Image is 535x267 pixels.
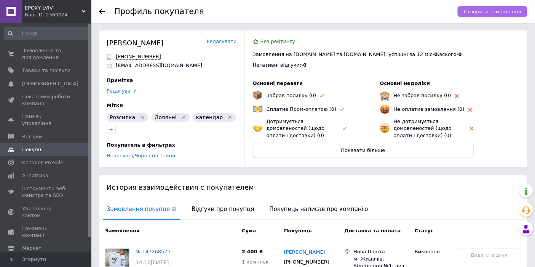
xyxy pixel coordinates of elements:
[415,228,434,233] span: Статус
[468,108,472,112] img: rating-tag-type
[434,51,438,57] span: 0
[303,62,307,68] span: 0
[253,51,462,57] span: Замовлення на [DOMAIN_NAME] та [DOMAIN_NAME]: успішні за 12 міс - , всього -
[320,94,324,98] img: rating-tag-type
[470,127,474,131] img: rating-tag-type
[253,91,262,100] img: emoji
[22,185,70,199] span: Інструменти веб-майстра та SEO
[380,104,390,114] img: emoji
[155,114,177,120] span: Лояльні
[455,94,459,98] img: rating-tag-type
[99,8,105,14] div: Повернутися назад
[136,259,169,265] span: 14:12[DATE]
[105,228,139,233] span: Замовлення
[107,77,133,83] span: Примітка
[103,200,180,219] span: Замовлення покупця
[283,257,331,267] div: [PHONE_NUMBER]
[458,6,527,17] button: Створити замовлення
[107,142,235,149] div: Покупатель в фильтрах
[380,91,390,101] img: emoji
[181,114,187,120] svg: Видалити мітку
[266,200,372,219] span: Покупець написав про компанію
[253,80,303,86] span: Основні переваги
[4,27,90,40] input: Пошук
[22,93,70,107] span: Показники роботи компанії
[22,205,70,219] span: Управління сайтом
[107,102,123,108] span: Мітки
[22,245,42,252] span: Маркет
[343,127,347,130] img: rating-tag-type
[114,7,204,16] h1: Профиль покупателя
[22,225,70,239] span: Гаманець компанії
[267,93,316,98] span: Забрав посилку (0)
[242,259,271,265] span: 1 комплект
[22,47,70,61] span: Замовлення та повідомлення
[116,62,202,69] p: [EMAIL_ADDRESS][DOMAIN_NAME]
[107,88,137,94] a: Редагувати
[188,200,258,219] span: Відгуки про покупця
[196,114,223,120] span: календар
[253,104,263,114] img: emoji
[135,153,176,158] a: Чорна п'ятниця
[253,123,263,133] img: emoji
[25,5,82,11] span: EPOXY LVIV
[22,80,78,87] span: [DEMOGRAPHIC_DATA]
[22,113,70,127] span: Панель управління
[341,147,385,153] span: Показати більше
[107,183,254,191] span: История взаимодействия с покупателем
[415,248,451,255] div: Виконано
[107,153,133,158] a: Неактивні
[136,249,171,254] a: № 147268577
[22,133,42,140] span: Відгуки
[107,153,135,158] span: ,
[242,249,263,254] span: 2 400 ₴
[107,38,164,48] div: [PERSON_NAME]
[353,248,409,255] div: Нова Пошта
[260,38,295,44] span: Без рейтингу
[25,11,91,18] div: Ваш ID: 2369024
[139,114,145,120] svg: Видалити мітку
[394,106,465,112] span: Не оплатив замовлення (0)
[22,146,43,153] span: Покупці
[207,38,237,45] a: Редагувати
[242,228,256,233] span: Cума
[464,9,521,14] span: Створити замовлення
[380,80,430,86] span: Основні недоліки
[394,118,452,138] span: Не дотримується домовленостей (щодо оплати і доставки) (0)
[22,67,70,74] span: Товари та послуги
[267,118,325,138] span: Дотримується домовленостей (щодо оплати і доставки) (0)
[344,228,401,233] span: Доставка та оплата
[116,54,161,60] span: Відправити SMS
[394,93,451,98] span: Не забрав посилку (0)
[253,143,474,158] button: Показати більше
[110,114,135,120] span: Розсилка
[284,249,325,256] a: [PERSON_NAME]
[284,228,312,233] span: Покупець
[22,172,48,179] span: Аналітика
[380,123,390,133] img: emoji
[227,114,233,120] svg: Видалити мітку
[253,62,303,68] span: Негативні відгуки: -
[340,108,345,111] img: rating-tag-type
[267,106,337,112] span: Сплатив Пром-оплатою (0)
[458,51,462,57] span: 0
[22,159,63,166] span: Каталог ProSale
